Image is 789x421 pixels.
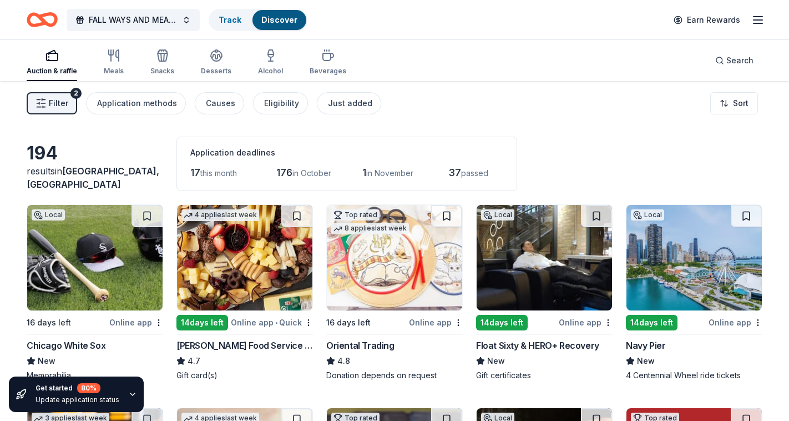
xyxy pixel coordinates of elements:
button: Alcohol [258,44,283,81]
img: Image for Navy Pier [626,205,762,310]
div: Beverages [310,67,346,76]
img: Image for Chicago White Sox [27,205,163,310]
span: • [275,318,277,327]
button: Application methods [86,92,186,114]
span: 4.8 [337,354,350,368]
button: Snacks [150,44,174,81]
div: 4 applies last week [181,209,259,221]
img: Image for Gordon Food Service Store [177,205,312,310]
div: Oriental Trading [326,339,394,352]
div: Update application status [36,395,119,404]
div: Float Sixty & HERO+ Recovery [476,339,599,352]
div: 14 days left [476,315,528,330]
a: Home [27,7,58,33]
div: [PERSON_NAME] Food Service Store [176,339,313,352]
div: Alcohol [258,67,283,76]
button: Sort [710,92,758,114]
div: 2 [70,88,82,99]
a: Discover [261,15,297,24]
a: Earn Rewards [667,10,747,30]
span: New [487,354,505,368]
div: Gift card(s) [176,370,313,381]
span: Filter [49,97,68,110]
div: Top rated [331,209,380,220]
div: results [27,164,163,191]
span: Sort [733,97,748,110]
div: Online app [409,315,463,329]
div: 14 days left [176,315,228,330]
button: Search [706,49,762,72]
button: Just added [317,92,381,114]
button: FALL WAYS AND MEANS [67,9,200,31]
div: Online app [559,315,613,329]
span: in [27,166,159,190]
span: 1 [362,167,366,178]
div: 80 % [77,383,100,393]
div: 194 [27,142,163,164]
div: Application deadlines [190,146,503,159]
div: Meals [104,67,124,76]
div: 4 Centennial Wheel ride tickets [626,370,762,381]
span: this month [200,168,237,178]
button: TrackDiscover [209,9,307,31]
a: Track [219,15,241,24]
div: Chicago White Sox [27,339,105,352]
div: Causes [206,97,235,110]
div: Donation depends on request [326,370,463,381]
button: Auction & raffle [27,44,77,81]
div: Online app [709,315,762,329]
div: Desserts [201,67,231,76]
span: 37 [448,167,461,178]
div: Local [32,209,65,220]
div: Local [631,209,664,220]
div: Get started [36,383,119,393]
span: [GEOGRAPHIC_DATA], [GEOGRAPHIC_DATA] [27,166,159,190]
img: Image for Oriental Trading [327,205,462,310]
div: Auction & raffle [27,67,77,76]
div: Eligibility [264,97,299,110]
div: 16 days left [27,316,71,329]
span: in October [292,168,331,178]
button: Beverages [310,44,346,81]
a: Image for Navy PierLocal14days leftOnline appNavy PierNew4 Centennial Wheel ride tickets [626,204,762,381]
button: Desserts [201,44,231,81]
img: Image for Float Sixty & HERO+ Recovery [477,205,612,310]
span: Search [726,54,753,67]
span: 176 [276,167,292,178]
div: Application methods [97,97,177,110]
button: Meals [104,44,124,81]
span: FALL WAYS AND MEANS [89,13,178,27]
div: Snacks [150,67,174,76]
span: passed [461,168,488,178]
div: Gift certificates [476,370,613,381]
a: Image for Float Sixty & HERO+ RecoveryLocal14days leftOnline appFloat Sixty & HERO+ RecoveryNewGi... [476,204,613,381]
span: 17 [190,167,200,178]
div: Just added [328,97,372,110]
div: 14 days left [626,315,677,330]
span: New [38,354,55,368]
div: Navy Pier [626,339,665,352]
span: in November [366,168,413,178]
div: Local [481,209,514,220]
span: 4.7 [188,354,200,368]
button: Eligibility [253,92,308,114]
div: Online app [109,315,163,329]
a: Image for Chicago White SoxLocal16 days leftOnline appChicago White SoxNewMemorabilia [27,204,163,381]
a: Image for Oriental TradingTop rated8 applieslast week16 days leftOnline appOriental Trading4.8Don... [326,204,463,381]
button: Filter2 [27,92,77,114]
a: Image for Gordon Food Service Store4 applieslast week14days leftOnline app•Quick[PERSON_NAME] Foo... [176,204,313,381]
div: 8 applies last week [331,223,409,234]
div: Online app Quick [231,315,313,329]
button: Causes [195,92,244,114]
div: 16 days left [326,316,371,329]
span: New [637,354,655,368]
